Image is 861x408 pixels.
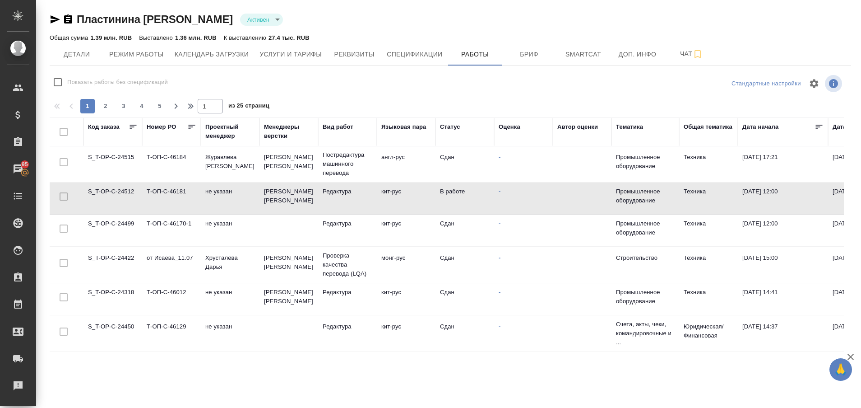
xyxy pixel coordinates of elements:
span: из 25 страниц [228,100,269,113]
span: Настроить таблицу [803,73,825,94]
span: Спецификации [387,49,442,60]
p: Постредактура машинного перевода [323,150,372,178]
td: S_T-OP-C-24422 [83,249,142,281]
td: не указан [201,215,259,246]
p: Редактура [323,219,372,228]
td: Сдан [435,249,494,281]
td: Техника [679,215,738,246]
a: 95 [2,158,34,180]
p: Редактура [323,288,372,297]
td: [DATE] 12:00 [738,215,828,246]
button: 2 [98,99,113,113]
td: [DATE] 12:00 [738,183,828,214]
td: кит-рус [377,183,435,214]
td: Т-ОП-С-46170-1 [142,215,201,246]
td: от Исаева_11.07 [142,249,201,281]
td: [DATE] 14:37 [738,318,828,349]
a: - [499,254,500,261]
td: Сдан [435,283,494,315]
p: Проверка качества перевода (LQA) [323,251,372,278]
td: Техника [679,148,738,180]
p: Промышленное оборудование [616,153,675,171]
td: Сдан [435,148,494,180]
td: не указан [201,318,259,349]
td: [DATE] 15:00 [738,249,828,281]
td: кит-рус [377,283,435,315]
td: В работе [435,183,494,214]
div: Статус [440,122,460,131]
td: монг-рус [377,249,435,281]
span: 🙏 [833,360,848,379]
td: S_T-OP-C-24499 [83,215,142,246]
td: Техника [679,183,738,214]
span: Работы [454,49,497,60]
td: S_T-OP-C-24318 [83,283,142,315]
div: Активен [240,14,283,26]
div: Менеджеры верстки [264,122,314,141]
p: Строительство [616,253,675,263]
div: Дата начала [742,122,778,131]
button: 🙏 [829,358,852,381]
td: [PERSON_NAME] [PERSON_NAME] [259,249,318,281]
p: Промышленное оборудование [616,219,675,237]
td: [PERSON_NAME] [PERSON_NAME] [259,283,318,315]
p: Редактура [323,322,372,331]
td: кит-рус [377,352,435,384]
td: Сдан [435,352,494,384]
a: - [499,188,500,195]
div: Номер PO [147,122,176,131]
p: Счета, акты, чеки, командировочные и ... [616,320,675,347]
td: кит-рус [377,318,435,349]
td: Журавлева [PERSON_NAME] [201,148,259,180]
button: Активен [245,16,272,23]
td: Т-ОП-С-46184 [142,148,201,180]
span: Календарь загрузки [175,49,249,60]
a: - [499,323,500,330]
div: Автор оценки [557,122,598,131]
button: Скопировать ссылку для ЯМессенджера [50,14,60,25]
td: Т-ОП-С-46181 [142,183,201,214]
p: Общая сумма [50,34,90,41]
td: не указан [201,183,259,214]
td: Хрусталёва Дарья [201,352,259,384]
div: split button [729,77,803,91]
p: Редактура [323,187,372,196]
td: S_T-OP-C-24515 [83,148,142,180]
div: Вид работ [323,122,353,131]
div: Общая тематика [684,122,732,131]
span: 4 [134,102,149,111]
span: Чат [670,48,713,60]
td: [DATE] 18:00 [738,352,828,384]
span: Доп. инфо [616,49,659,60]
svg: Подписаться [692,49,703,60]
td: кит-рус [377,215,435,246]
div: Тематика [616,122,643,131]
span: Детали [55,49,98,60]
span: 2 [98,102,113,111]
button: 5 [153,99,167,113]
span: Посмотреть информацию [825,75,844,92]
p: Выставлено [139,34,175,41]
td: S_T-OP-C-24450 [83,318,142,349]
div: Проектный менеджер [205,122,255,141]
td: S_T-OP-C-24512 [83,183,142,214]
a: Пластинина [PERSON_NAME] [77,13,233,25]
a: - [499,289,500,295]
div: Языковая пара [381,122,426,131]
td: Техника [679,352,738,384]
div: Код заказа [88,122,120,131]
span: Smartcat [562,49,605,60]
td: Юридическая/Финансовая [679,318,738,349]
td: Сдан [435,318,494,349]
td: Т-ОП-С-46129 [142,318,201,349]
p: 1.39 млн. RUB [90,34,132,41]
td: [PERSON_NAME] [PERSON_NAME] [259,148,318,180]
p: 1.36 млн. RUB [175,34,217,41]
span: 95 [16,160,33,169]
td: Техника [679,249,738,281]
td: Т-ОП-С-46012 [142,283,201,315]
button: 4 [134,99,149,113]
td: S_T-OP-C-24463 [83,352,142,384]
span: Бриф [508,49,551,60]
span: Показать работы без спецификаций [67,78,168,87]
